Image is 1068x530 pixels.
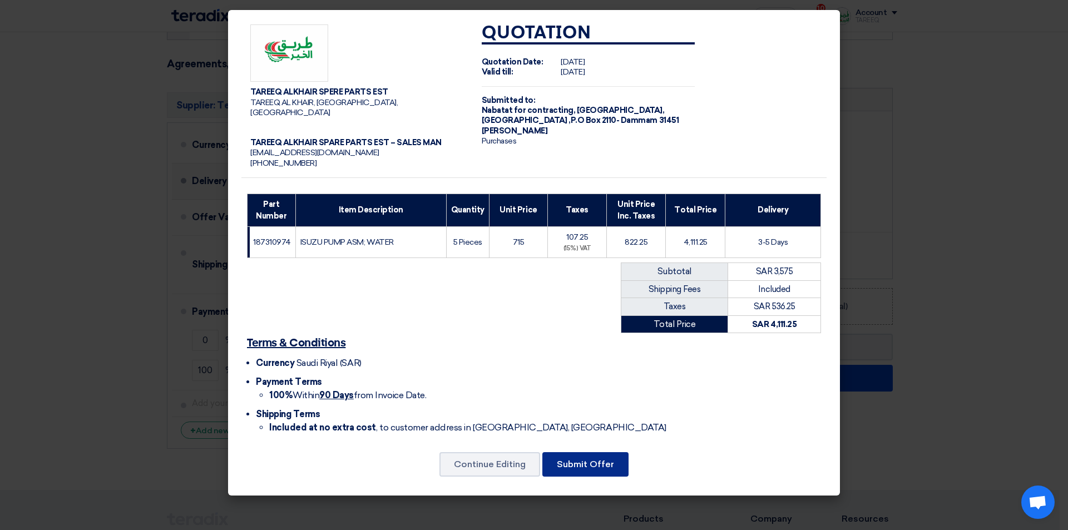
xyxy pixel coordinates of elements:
[296,358,362,368] span: Saudi Riyal (SAR)
[269,421,821,434] li: , to customer address in [GEOGRAPHIC_DATA], [GEOGRAPHIC_DATA]
[482,24,591,42] strong: Quotation
[482,106,679,125] span: [GEOGRAPHIC_DATA], [GEOGRAPHIC_DATA] ,P.O Box 2110- Dammam 31451
[453,237,482,247] span: 5 Pieces
[561,57,585,67] span: [DATE]
[439,452,540,477] button: Continue Editing
[489,194,547,226] th: Unit Price
[300,237,394,247] span: ISUZU PUMP ASM; WATER
[566,232,588,242] span: 107.25
[625,237,647,247] span: 822.25
[446,194,489,226] th: Quantity
[754,301,795,311] span: SAR 536.25
[256,358,294,368] span: Currency
[758,237,788,247] span: 3-5 Days
[482,96,536,105] strong: Submitted to:
[552,244,602,254] div: (15%) VAT
[666,194,725,226] th: Total Price
[561,67,585,77] span: [DATE]
[482,126,548,136] span: [PERSON_NAME]
[513,237,525,247] span: 715
[482,57,543,67] strong: Quotation Date:
[295,194,446,226] th: Item Description
[248,194,296,226] th: Part Number
[621,315,728,333] td: Total Price
[250,24,328,82] img: Company Logo
[482,106,575,115] span: Nabatat for contracting,
[250,138,464,148] div: TAREEQ ALKHAIR SPARE PARTS EST – SALES MAN
[482,136,517,146] span: Purchases
[256,377,322,387] span: Payment Terms
[621,298,728,316] td: Taxes
[725,194,821,226] th: Delivery
[621,263,728,281] td: Subtotal
[256,409,320,419] span: Shipping Terms
[607,194,666,226] th: Unit Price Inc. Taxes
[319,390,354,400] u: 90 Days
[1021,486,1055,519] div: Open chat
[752,319,797,329] strong: SAR 4,111.25
[250,98,398,117] span: TAREEQ AL KHAIR, [GEOGRAPHIC_DATA], [GEOGRAPHIC_DATA]
[248,226,296,258] td: 187310974
[269,390,293,400] strong: 100%
[247,338,345,349] u: Terms & Conditions
[621,280,728,298] td: Shipping Fees
[542,452,629,477] button: Submit Offer
[482,67,513,77] strong: Valid till:
[250,158,317,168] span: [PHONE_NUMBER]
[758,284,790,294] span: Included
[684,237,708,247] span: 4,111.25
[250,87,464,97] div: TAREEQ ALKHAIR SPERE PARTS EST
[269,390,426,400] span: Within from Invoice Date.
[547,194,606,226] th: Taxes
[728,263,821,281] td: SAR 3,575
[250,148,379,157] span: [EMAIL_ADDRESS][DOMAIN_NAME]
[269,422,376,433] strong: Included at no extra cost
